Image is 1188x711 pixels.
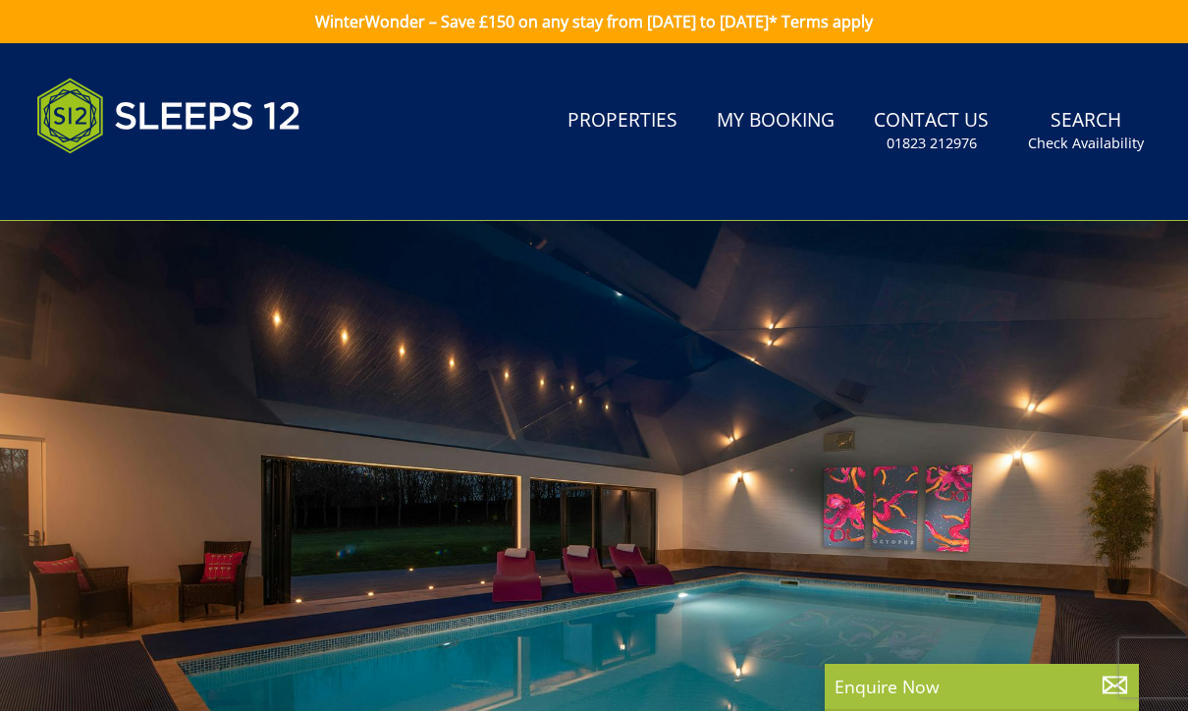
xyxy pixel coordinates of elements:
small: Check Availability [1028,134,1144,153]
a: Contact Us01823 212976 [866,99,997,163]
iframe: Customer reviews powered by Trustpilot [27,177,233,193]
a: My Booking [709,99,842,143]
img: Sleeps 12 [36,67,301,165]
a: SearchCheck Availability [1020,99,1152,163]
a: Properties [560,99,685,143]
p: Enquire Now [835,674,1129,699]
small: 01823 212976 [887,134,977,153]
